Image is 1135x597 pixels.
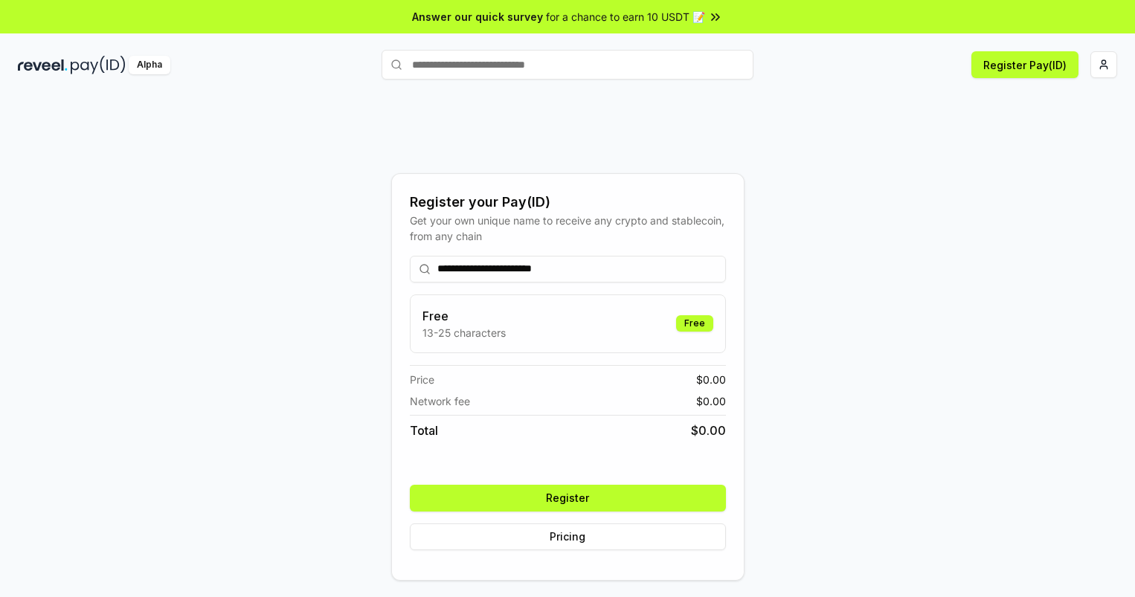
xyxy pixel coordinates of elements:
[546,9,705,25] span: for a chance to earn 10 USDT 📝
[410,523,726,550] button: Pricing
[71,56,126,74] img: pay_id
[696,372,726,387] span: $ 0.00
[18,56,68,74] img: reveel_dark
[410,393,470,409] span: Network fee
[422,325,506,341] p: 13-25 characters
[129,56,170,74] div: Alpha
[676,315,713,332] div: Free
[971,51,1078,78] button: Register Pay(ID)
[696,393,726,409] span: $ 0.00
[410,422,438,439] span: Total
[412,9,543,25] span: Answer our quick survey
[410,213,726,244] div: Get your own unique name to receive any crypto and stablecoin, from any chain
[410,192,726,213] div: Register your Pay(ID)
[422,307,506,325] h3: Free
[410,372,434,387] span: Price
[691,422,726,439] span: $ 0.00
[410,485,726,512] button: Register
